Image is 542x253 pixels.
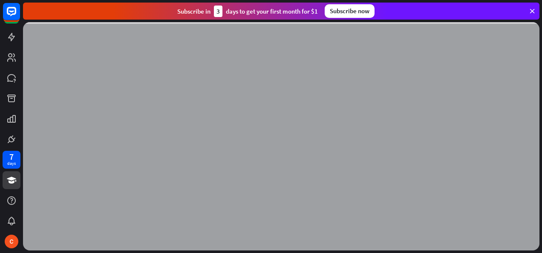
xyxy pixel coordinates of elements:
[9,153,14,161] div: 7
[214,6,222,17] div: 3
[177,6,318,17] div: Subscribe in days to get your first month for $1
[325,4,375,18] div: Subscribe now
[3,151,20,169] a: 7 days
[7,161,16,167] div: days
